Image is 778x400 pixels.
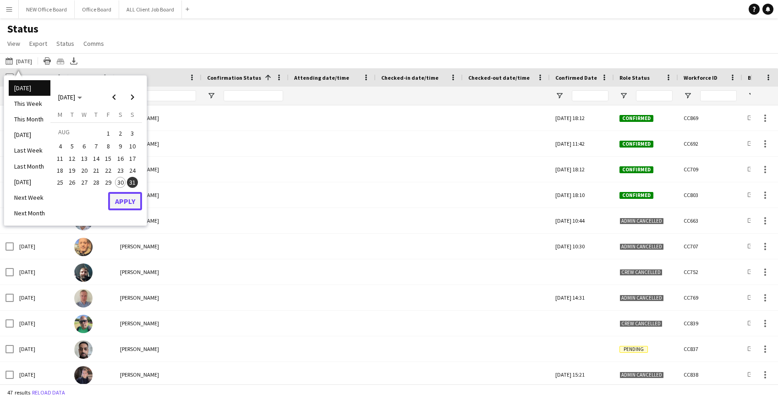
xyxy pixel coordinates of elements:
[619,192,653,199] span: Confirmed
[55,177,66,188] span: 25
[294,74,349,81] span: Attending date/time
[78,140,90,152] button: 06-08-2025
[26,38,51,49] a: Export
[678,157,742,182] div: CC709
[74,238,93,256] img: Neil Stocks
[58,93,75,101] span: [DATE]
[120,371,159,378] span: [PERSON_NAME]
[91,177,102,188] span: 28
[78,153,90,164] button: 13-08-2025
[115,127,126,140] span: 2
[74,366,93,384] img: Scott Kay
[4,55,34,66] button: [DATE]
[14,234,69,259] div: [DATE]
[468,74,530,81] span: Checked-out date/time
[550,182,614,208] div: [DATE] 18:10
[74,340,93,359] img: YASIN KHALIFA
[103,127,114,140] span: 1
[550,105,614,131] div: [DATE] 18:12
[700,90,737,101] input: Workforce ID Filter Input
[678,362,742,387] div: CC838
[678,234,742,259] div: CC707
[55,55,66,66] app-action-btn: Crew files as ZIP
[54,126,102,140] td: AUG
[120,268,159,275] span: [PERSON_NAME]
[127,127,138,140] span: 3
[9,111,50,127] li: This Month
[381,74,438,81] span: Checked-in date/time
[555,92,564,100] button: Open Filter Menu
[120,74,135,81] span: Name
[102,176,114,188] button: 29-08-2025
[90,164,102,176] button: 21-08-2025
[67,165,78,176] span: 19
[748,74,764,81] span: Board
[115,141,126,152] span: 9
[114,176,126,188] button: 30-08-2025
[207,92,215,100] button: Open Filter Menu
[207,74,261,81] span: Confirmation Status
[74,315,93,333] img: Manesh Maisuria
[684,92,692,100] button: Open Filter Menu
[103,165,114,176] span: 22
[550,234,614,259] div: [DATE] 10:30
[78,164,90,176] button: 20-08-2025
[9,142,50,158] li: Last Week
[115,165,126,176] span: 23
[120,243,159,250] span: [PERSON_NAME]
[67,153,78,164] span: 12
[14,336,69,362] div: [DATE]
[90,176,102,188] button: 28-08-2025
[14,259,69,285] div: [DATE]
[619,218,664,225] span: Admin cancelled
[9,205,50,221] li: Next Month
[107,110,110,119] span: F
[678,105,742,131] div: CC869
[127,141,138,152] span: 10
[66,176,78,188] button: 26-08-2025
[66,164,78,176] button: 19-08-2025
[127,177,138,188] span: 31
[14,362,69,387] div: [DATE]
[105,88,123,106] button: Previous month
[91,141,102,152] span: 7
[114,140,126,152] button: 09-08-2025
[79,177,90,188] span: 27
[126,153,138,164] button: 17-08-2025
[120,320,159,327] span: [PERSON_NAME]
[748,92,756,100] button: Open Filter Menu
[572,90,608,101] input: Confirmed Date Filter Input
[29,39,47,48] span: Export
[55,89,86,105] button: Choose month and year
[550,362,614,387] div: [DATE] 15:21
[67,177,78,188] span: 26
[78,176,90,188] button: 27-08-2025
[9,159,50,174] li: Last Month
[103,153,114,164] span: 15
[114,126,126,140] button: 02-08-2025
[555,74,597,81] span: Confirmed Date
[54,153,66,164] button: 11-08-2025
[684,74,718,81] span: Workforce ID
[108,192,142,210] button: Apply
[619,74,650,81] span: Role Status
[550,285,614,310] div: [DATE] 14:31
[56,39,74,48] span: Status
[79,165,90,176] span: 20
[550,157,614,182] div: [DATE] 18:12
[127,165,138,176] span: 24
[120,294,159,301] span: [PERSON_NAME]
[79,141,90,152] span: 6
[619,166,653,173] span: Confirmed
[114,153,126,164] button: 16-08-2025
[619,295,664,301] span: Admin cancelled
[103,141,114,152] span: 8
[550,208,614,233] div: [DATE] 10:44
[619,372,664,378] span: Admin cancelled
[619,115,653,122] span: Confirmed
[114,164,126,176] button: 23-08-2025
[678,285,742,310] div: CC769
[126,164,138,176] button: 24-08-2025
[14,311,69,336] div: [DATE]
[120,345,159,352] span: [PERSON_NAME]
